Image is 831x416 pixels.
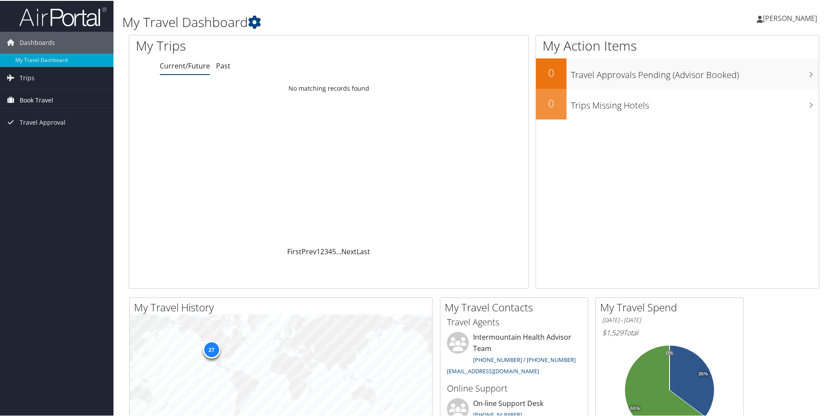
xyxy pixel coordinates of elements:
a: 4 [328,246,332,256]
h1: My Trips [136,36,356,54]
span: Trips [20,66,34,88]
td: No matching records found [129,80,529,95]
span: … [336,246,341,256]
h2: My Travel Contacts [445,299,588,314]
a: 5 [332,246,336,256]
span: [PERSON_NAME] [763,13,817,22]
tspan: 65% [630,405,640,410]
span: Dashboards [20,31,55,53]
h3: Travel Agents [447,315,581,327]
a: First [287,246,302,256]
span: Travel Approval [20,111,65,133]
span: Book Travel [20,89,53,110]
tspan: 35% [698,371,708,376]
a: [EMAIL_ADDRESS][DOMAIN_NAME] [447,366,539,374]
a: 0Travel Approvals Pending (Advisor Booked) [536,58,819,88]
h6: [DATE] - [DATE] [602,315,737,324]
h3: Online Support [447,382,581,394]
li: Intermountain Health Advisor Team [443,331,586,378]
h2: My Travel Spend [600,299,743,314]
div: 27 [203,340,220,358]
a: Past [216,60,230,70]
img: airportal-logo.png [19,6,106,26]
h1: My Travel Dashboard [122,12,591,31]
h2: My Travel History [134,299,432,314]
h3: Trips Missing Hotels [571,94,819,111]
h2: 0 [536,65,567,79]
h1: My Action Items [536,36,819,54]
a: Next [341,246,357,256]
a: [PHONE_NUMBER] / [PHONE_NUMBER] [473,355,576,363]
a: 3 [324,246,328,256]
a: Last [357,246,370,256]
span: $1,529 [602,327,623,337]
h6: Total [602,327,737,337]
a: 1 [316,246,320,256]
a: Prev [302,246,316,256]
a: 0Trips Missing Hotels [536,88,819,119]
a: [PERSON_NAME] [757,4,826,31]
h2: 0 [536,95,567,110]
tspan: 0% [666,350,673,355]
a: Current/Future [160,60,210,70]
a: 2 [320,246,324,256]
h3: Travel Approvals Pending (Advisor Booked) [571,64,819,80]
